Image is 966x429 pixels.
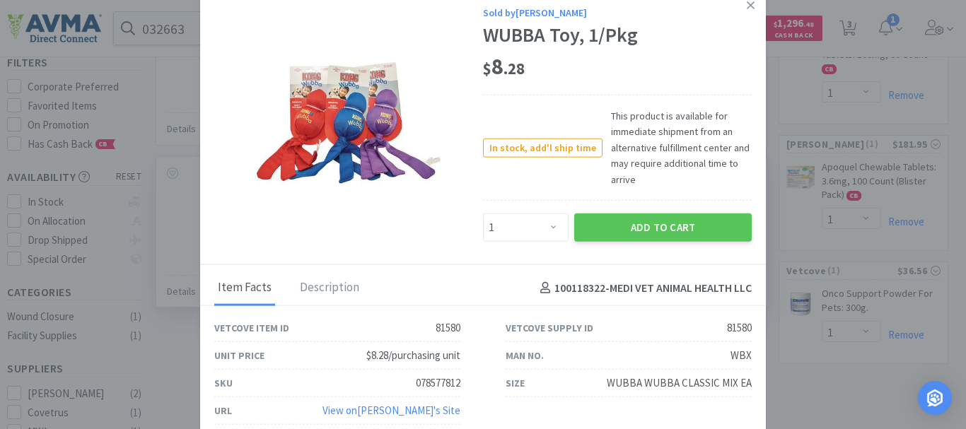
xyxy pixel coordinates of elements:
[483,4,752,20] div: Sold by [PERSON_NAME]
[918,381,952,415] div: Open Intercom Messenger
[483,59,491,78] span: $
[506,320,593,336] div: Vetcove Supply ID
[214,348,264,363] div: Unit Price
[257,31,441,215] img: a0f70433760347e799eb416153487b90_81580.jpeg
[214,375,233,391] div: SKU
[214,271,275,306] div: Item Facts
[436,319,460,336] div: 81580
[574,213,752,242] button: Add to Cart
[506,348,544,363] div: Man No.
[366,347,460,364] div: $8.28/purchasing unit
[506,375,525,391] div: Size
[603,108,752,187] span: This product is available for immediate shipment from an alternative fulfillment center and may r...
[484,139,602,156] span: In stock, add'l ship time
[504,59,525,78] span: . 28
[727,319,752,336] div: 81580
[483,52,525,81] span: 8
[535,278,752,297] h4: 100118322 - MEDI VET ANIMAL HEALTH LLC
[214,320,289,336] div: Vetcove Item ID
[607,375,752,392] div: WUBBA WUBBA CLASSIC MIX EA
[296,271,363,306] div: Description
[322,404,460,417] a: View on[PERSON_NAME]'s Site
[731,347,752,364] div: WBX
[483,23,752,47] div: WUBBA Toy, 1/Pkg
[416,375,460,392] div: 078577812
[214,403,232,418] div: URL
